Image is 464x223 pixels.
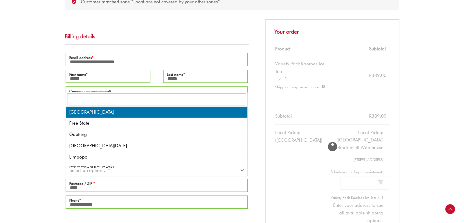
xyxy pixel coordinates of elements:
[66,107,247,118] li: [GEOGRAPHIC_DATA]
[66,152,247,163] li: Limpopo
[65,27,249,44] h3: Billing details
[66,165,248,176] span: Province
[66,140,247,152] li: [GEOGRAPHIC_DATA][DATE]
[66,163,247,174] li: [GEOGRAPHIC_DATA]
[66,129,247,140] li: Gauteng
[66,118,247,129] li: Free State
[265,19,399,41] h3: Your order
[70,168,110,173] span: Select an option… *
